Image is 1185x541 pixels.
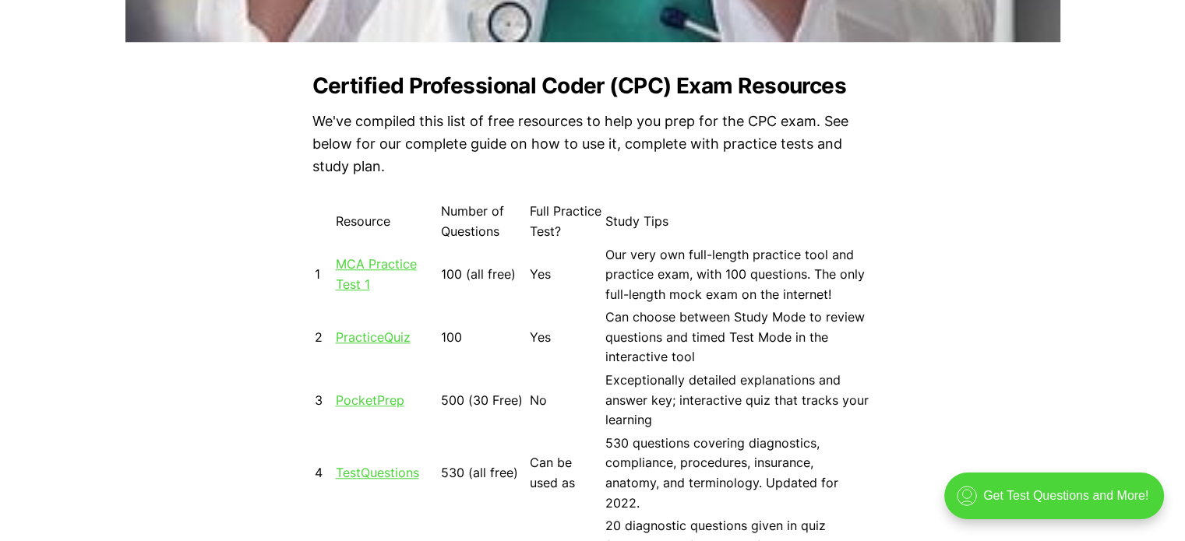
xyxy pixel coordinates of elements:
[314,244,333,306] td: 1
[605,201,871,242] td: Study Tips
[931,465,1185,541] iframe: portal-trigger
[440,307,527,368] td: 100
[529,307,603,368] td: Yes
[336,465,419,480] a: TestQuestions
[529,201,603,242] td: Full Practice Test?
[440,201,527,242] td: Number of Questions
[529,433,603,514] td: Can be used as
[605,433,871,514] td: 530 questions covering diagnostics, compliance, procedures, insurance, anatomy, and terminology. ...
[336,392,404,408] a: PocketPrep
[529,370,603,431] td: No
[335,201,439,242] td: Resource
[440,370,527,431] td: 500 (30 Free)
[336,256,417,292] a: MCA Practice Test 1
[314,370,333,431] td: 3
[605,244,871,306] td: Our very own full-length practice tool and practice exam, with 100 questions. The only full-lengt...
[605,307,871,368] td: Can choose between Study Mode to review questions and timed Test Mode in the interactive tool
[605,370,871,431] td: Exceptionally detailed explanations and answer key; interactive quiz that tracks your learning
[314,433,333,514] td: 4
[314,307,333,368] td: 2
[312,111,873,177] p: We've compiled this list of free resources to help you prep for the CPC exam. See below for our c...
[312,73,873,98] h2: Certified Professional Coder (CPC) Exam Resources
[440,244,527,306] td: 100 (all free)
[336,329,411,345] a: PracticeQuiz
[529,244,603,306] td: Yes
[440,433,527,514] td: 530 (all free)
